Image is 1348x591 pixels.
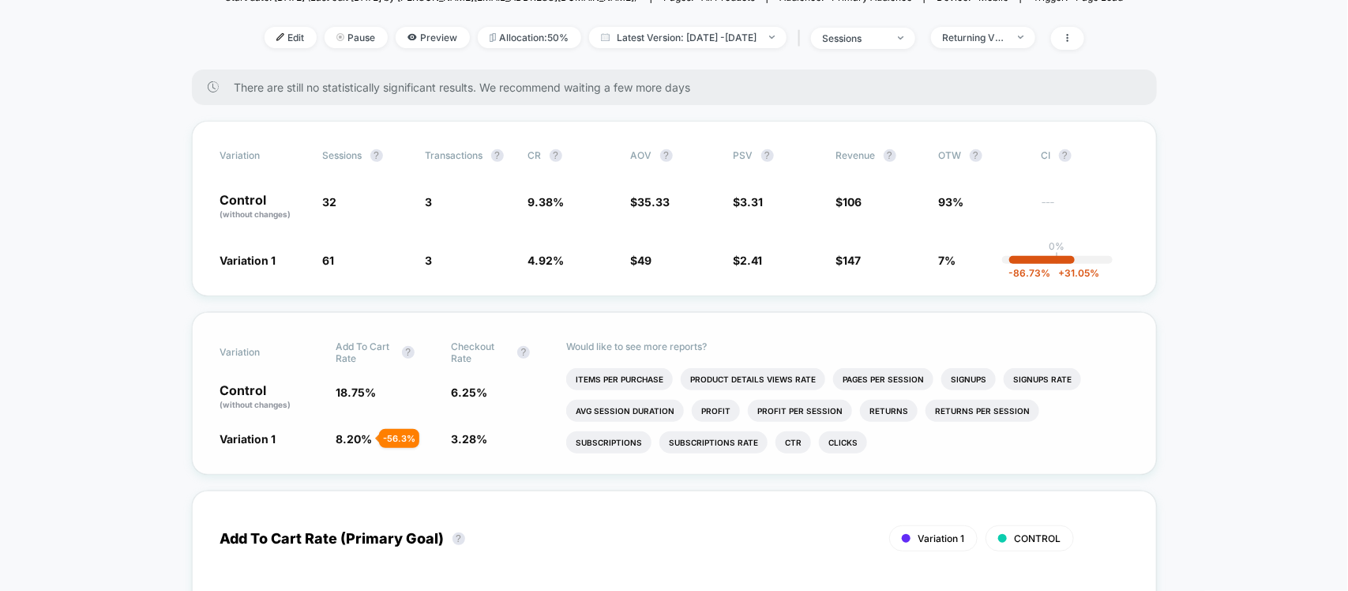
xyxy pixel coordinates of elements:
span: 18.75 % [336,386,376,399]
p: 0% [1049,240,1065,252]
img: end [1018,36,1023,39]
span: Transactions [426,149,483,161]
span: 6.25 % [451,386,487,399]
span: 2.41 [741,254,763,267]
span: Latest Version: [DATE] - [DATE] [589,27,787,48]
li: Pages Per Session [833,368,933,390]
span: 3 [426,195,433,209]
img: calendar [601,33,610,41]
li: Profit Per Session [748,400,852,422]
button: ? [550,149,562,162]
button: ? [660,149,673,162]
p: Would like to see more reports? [566,341,1128,352]
button: ? [517,346,530,359]
span: Checkout Rate [451,341,509,364]
span: $ [734,254,763,267]
li: Returns [860,400,918,422]
div: sessions [823,32,886,44]
li: Returns Per Session [926,400,1039,422]
span: There are still no statistically significant results. We recommend waiting a few more days [235,81,1125,94]
button: ? [402,346,415,359]
button: ? [491,149,504,162]
span: AOV [631,149,652,161]
span: | [794,27,811,50]
div: - 56.3 % [379,429,419,448]
span: Variation [220,149,307,162]
button: ? [370,149,383,162]
span: $ [734,195,764,209]
span: 35.33 [638,195,670,209]
span: Edit [265,27,317,48]
span: --- [1042,198,1128,220]
span: $ [631,195,670,209]
span: $ [836,195,862,209]
span: CR [528,149,542,161]
span: 8.20 % [336,432,372,446]
li: Signups Rate [1004,368,1081,390]
li: Clicks [819,431,867,454]
span: Revenue [836,149,876,161]
span: $ [836,254,862,267]
button: ? [452,533,465,545]
img: end [336,33,344,41]
span: -86.73 % [1009,267,1051,279]
img: end [898,36,903,40]
li: Subscriptions [566,431,651,454]
span: Sessions [323,149,362,161]
span: 32 [323,195,337,209]
span: 31.05 % [1051,267,1100,279]
li: Items Per Purchase [566,368,673,390]
img: end [769,36,775,39]
li: Product Details Views Rate [681,368,825,390]
span: 3.28 % [451,432,487,446]
span: 7% [939,254,956,267]
span: Variation 1 [220,254,276,267]
li: Avg Session Duration [566,400,684,422]
span: Variation [220,341,307,364]
span: Variation 1 [220,432,276,446]
p: | [1056,252,1059,264]
li: Ctr [775,431,811,454]
span: (without changes) [220,209,291,219]
span: Variation 1 [918,533,965,544]
span: $ [631,254,652,267]
li: Signups [941,368,996,390]
span: Add To Cart Rate [336,341,394,364]
span: (without changes) [220,400,291,409]
button: ? [761,149,774,162]
button: ? [1059,149,1072,162]
li: Subscriptions Rate [659,431,768,454]
span: 93% [939,195,964,209]
span: PSV [734,149,753,161]
span: CI [1042,149,1128,162]
span: 9.38 % [528,195,565,209]
span: 61 [323,254,335,267]
div: Returning Visitors [943,32,1006,43]
p: Control [220,384,320,411]
button: ? [884,149,896,162]
span: 49 [638,254,652,267]
span: 4.92 % [528,254,565,267]
img: rebalance [490,33,496,42]
span: OTW [939,149,1026,162]
span: Allocation: 50% [478,27,581,48]
li: Profit [692,400,740,422]
span: 106 [843,195,862,209]
span: + [1059,267,1065,279]
span: 147 [843,254,862,267]
span: CONTROL [1015,533,1061,544]
span: 3 [426,254,433,267]
p: Control [220,194,307,220]
span: Pause [325,27,388,48]
button: ? [970,149,982,162]
span: 3.31 [741,195,764,209]
img: edit [276,33,284,41]
span: Preview [396,27,470,48]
